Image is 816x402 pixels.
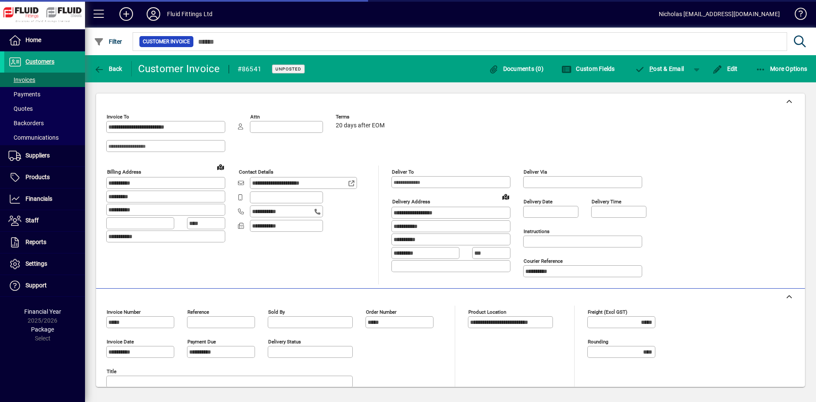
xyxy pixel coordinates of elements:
mat-label: Attn [250,114,260,120]
button: Custom Fields [559,61,617,76]
mat-label: Sold by [268,309,285,315]
span: Support [25,282,47,289]
span: Settings [25,260,47,267]
span: Back [94,65,122,72]
a: Quotes [4,101,85,116]
a: Knowledge Base [788,2,805,29]
button: Documents (0) [486,61,546,76]
span: Quotes [8,105,33,112]
span: Backorders [8,120,44,127]
div: Nicholas [EMAIL_ADDRESS][DOMAIN_NAME] [659,7,780,21]
mat-label: Delivery status [268,339,301,345]
mat-label: Reference [187,309,209,315]
div: Customer Invoice [138,62,220,76]
span: Terms [336,114,387,120]
button: Filter [92,34,125,49]
button: Back [92,61,125,76]
mat-label: Courier Reference [524,258,563,264]
button: Add [113,6,140,22]
a: Invoices [4,73,85,87]
app-page-header-button: Back [85,61,132,76]
mat-label: Instructions [524,228,550,234]
a: Reports [4,232,85,253]
button: Profile [140,6,167,22]
a: View on map [499,190,513,203]
span: Financial Year [24,308,61,315]
span: Reports [25,239,46,245]
span: P [649,65,653,72]
mat-label: Payment due [187,339,216,345]
mat-label: Delivery time [592,199,621,205]
a: View on map [214,160,227,174]
a: Home [4,30,85,51]
span: Invoices [8,76,35,83]
mat-label: Title [107,368,116,374]
span: Home [25,37,41,43]
a: Payments [4,87,85,101]
span: Package [31,326,54,333]
span: Customers [25,58,54,65]
span: Products [25,174,50,180]
a: Financials [4,188,85,210]
mat-label: Order number [366,309,397,315]
span: Edit [712,65,738,72]
button: Post & Email [631,61,688,76]
mat-label: Rounding [588,339,608,345]
mat-label: Delivery date [524,199,552,205]
span: Financials [25,195,52,202]
a: Settings [4,253,85,275]
span: 20 days after EOM [336,122,385,129]
a: Products [4,167,85,188]
span: Custom Fields [561,65,615,72]
a: Staff [4,210,85,231]
mat-label: Invoice date [107,339,134,345]
span: More Options [756,65,807,72]
a: Suppliers [4,145,85,166]
div: Fluid Fittings Ltd [167,7,212,21]
span: Filter [94,38,122,45]
mat-label: Product location [468,309,506,315]
span: Communications [8,134,59,141]
mat-label: Invoice number [107,309,141,315]
span: ost & Email [635,65,684,72]
button: More Options [754,61,810,76]
span: Unposted [275,66,301,72]
span: Customer Invoice [143,37,190,46]
div: #86541 [238,62,262,76]
mat-label: Freight (excl GST) [588,309,627,315]
span: Payments [8,91,40,98]
mat-label: Deliver To [392,169,414,175]
span: Documents (0) [488,65,544,72]
a: Support [4,275,85,296]
mat-label: Deliver via [524,169,547,175]
span: Staff [25,217,39,224]
button: Edit [710,61,740,76]
mat-label: Invoice To [107,114,129,120]
span: Suppliers [25,152,50,159]
a: Communications [4,130,85,145]
a: Backorders [4,116,85,130]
